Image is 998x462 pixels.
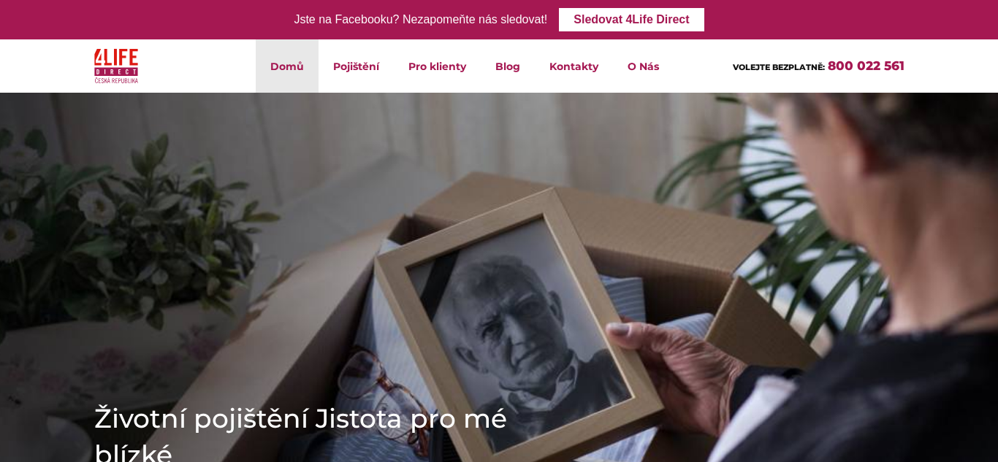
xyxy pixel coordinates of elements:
[294,9,547,31] div: Jste na Facebooku? Nezapomeňte nás sledovat!
[733,62,825,72] span: VOLEJTE BEZPLATNĚ:
[94,45,138,87] img: 4Life Direct Česká republika logo
[535,39,613,93] a: Kontakty
[256,39,319,93] a: Domů
[481,39,535,93] a: Blog
[828,58,904,73] a: 800 022 561
[559,8,704,31] a: Sledovat 4Life Direct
